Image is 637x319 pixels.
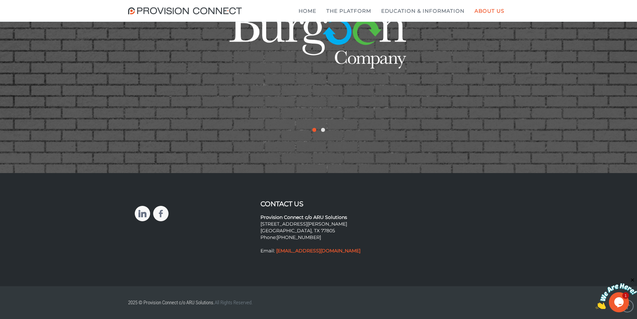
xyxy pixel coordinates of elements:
img: Provision Connect [128,7,245,14]
span: All Rights Reserved. [215,300,253,306]
h3: Contact Us [260,200,377,208]
strong: Provision Connect c/o ARU Solutions [260,214,347,220]
a: [EMAIL_ADDRESS][DOMAIN_NAME] [275,248,360,254]
iframe: chat widget [596,277,637,309]
strong: [EMAIL_ADDRESS][DOMAIN_NAME] [276,248,360,254]
p: 2025 © Provision Connect c/o ARU Solutions. [128,296,314,309]
a: [PHONE_NUMBER] [277,234,321,240]
p: [STREET_ADDRESS][PERSON_NAME] [GEOGRAPHIC_DATA], TX 77805 Phone: Email: [260,208,377,254]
